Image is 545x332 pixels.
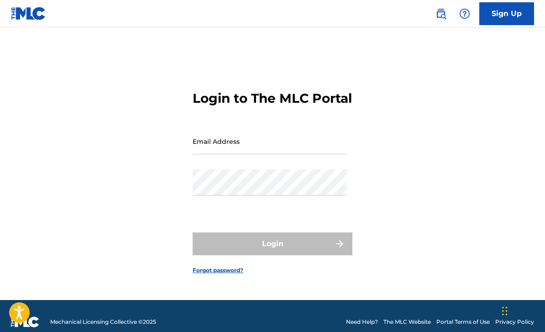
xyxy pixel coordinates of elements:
[499,288,545,332] iframe: Chat Widget
[479,2,534,25] a: Sign Up
[495,318,534,326] a: Privacy Policy
[11,7,46,20] img: MLC Logo
[435,8,446,19] img: search
[456,5,474,23] div: Help
[432,5,450,23] a: Public Search
[502,297,508,325] div: Drag
[193,266,243,274] a: Forgot password?
[459,8,470,19] img: help
[11,316,39,327] img: logo
[50,318,156,326] span: Mechanical Licensing Collective © 2025
[436,318,490,326] a: Portal Terms of Use
[346,318,378,326] a: Need Help?
[193,90,352,106] h3: Login to The MLC Portal
[383,318,431,326] a: The MLC Website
